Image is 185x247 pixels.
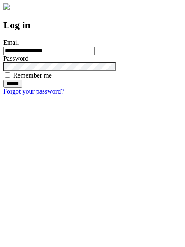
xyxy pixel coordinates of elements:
[13,72,52,79] label: Remember me
[3,88,64,95] a: Forgot your password?
[3,3,10,10] img: logo-4e3dc11c47720685a147b03b5a06dd966a58ff35d612b21f08c02c0306f2b779.png
[3,55,28,62] label: Password
[3,20,182,31] h2: Log in
[3,39,19,46] label: Email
